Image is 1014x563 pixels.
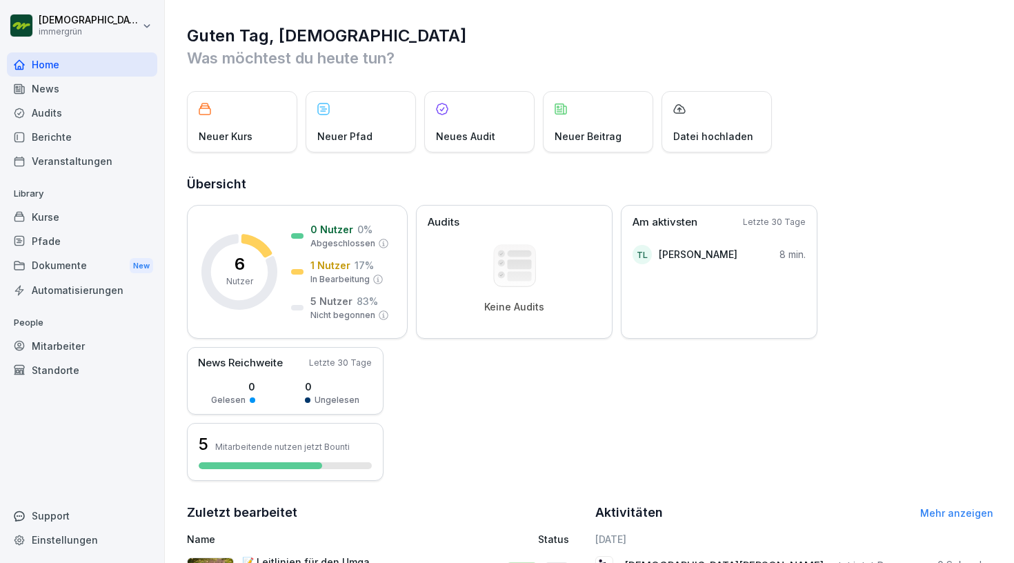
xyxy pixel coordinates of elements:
[7,278,157,302] a: Automatisierungen
[595,503,663,522] h2: Aktivitäten
[357,294,378,308] p: 83 %
[7,101,157,125] a: Audits
[211,394,246,406] p: Gelesen
[7,125,157,149] a: Berichte
[7,77,157,101] a: News
[211,379,255,394] p: 0
[39,27,139,37] p: immergrün
[633,215,697,230] p: Am aktivsten
[357,222,372,237] p: 0 %
[310,222,353,237] p: 0 Nutzer
[215,442,350,452] p: Mitarbeitende nutzen jetzt Bounti
[484,301,544,313] p: Keine Audits
[39,14,139,26] p: [DEMOGRAPHIC_DATA] Filar
[538,532,569,546] p: Status
[310,237,375,250] p: Abgeschlossen
[920,507,993,519] a: Mehr anzeigen
[187,503,586,522] h2: Zuletzt bearbeitet
[7,253,157,279] a: DokumenteNew
[7,312,157,334] p: People
[555,129,622,144] p: Neuer Beitrag
[7,358,157,382] a: Standorte
[436,129,495,144] p: Neues Audit
[7,52,157,77] a: Home
[310,309,375,322] p: Nicht begonnen
[7,528,157,552] a: Einstellungen
[673,129,753,144] p: Datei hochladen
[310,258,350,273] p: 1 Nutzer
[310,273,370,286] p: In Bearbeitung
[7,205,157,229] a: Kurse
[7,229,157,253] a: Pfade
[187,175,993,194] h2: Übersicht
[7,253,157,279] div: Dokumente
[305,379,359,394] p: 0
[187,25,993,47] h1: Guten Tag, [DEMOGRAPHIC_DATA]
[187,532,430,546] p: Name
[779,247,806,261] p: 8 min.
[130,258,153,274] div: New
[317,129,372,144] p: Neuer Pfad
[198,355,283,371] p: News Reichweite
[595,532,994,546] h6: [DATE]
[743,216,806,228] p: Letzte 30 Tage
[7,183,157,205] p: Library
[633,245,652,264] div: TL
[199,129,252,144] p: Neuer Kurs
[309,357,372,369] p: Letzte 30 Tage
[659,247,737,261] p: [PERSON_NAME]
[310,294,352,308] p: 5 Nutzer
[7,504,157,528] div: Support
[199,433,208,456] h3: 5
[187,47,993,69] p: Was möchtest du heute tun?
[7,149,157,173] a: Veranstaltungen
[355,258,374,273] p: 17 %
[226,275,253,288] p: Nutzer
[428,215,459,230] p: Audits
[235,256,245,273] p: 6
[7,334,157,358] a: Mitarbeiter
[315,394,359,406] p: Ungelesen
